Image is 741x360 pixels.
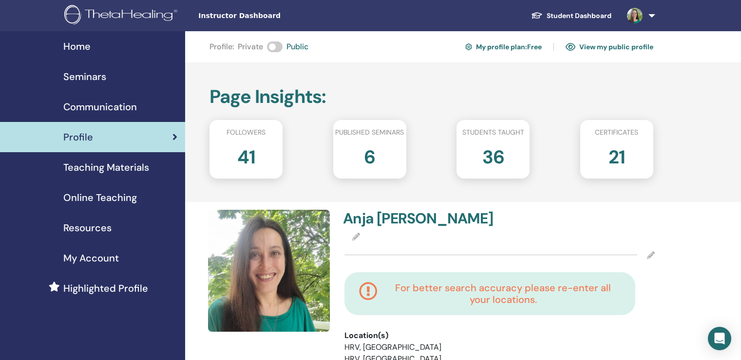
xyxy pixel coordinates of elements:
span: Communication [63,100,137,114]
span: Profile [63,130,93,144]
li: HRV, [GEOGRAPHIC_DATA] [344,341,465,353]
span: Students taught [462,127,524,138]
span: Online Teaching [63,190,137,205]
h2: Page Insights : [209,86,653,108]
span: Published seminars [335,127,404,138]
span: Certificates [595,127,638,138]
img: eye.svg [566,42,575,51]
h2: 21 [608,141,625,169]
div: Open Intercom Messenger [708,327,731,350]
span: Resources [63,220,112,235]
span: Public [286,41,308,53]
span: Instructor Dashboard [198,11,344,21]
span: Followers [227,127,266,138]
img: logo.png [64,5,181,27]
span: My Account [63,251,119,265]
span: Teaching Materials [63,160,149,175]
a: View my public profile [566,39,653,55]
span: Profile : [209,41,234,53]
h4: Anja [PERSON_NAME] [343,210,494,227]
a: My profile plan:Free [465,39,542,55]
img: default.jpg [208,210,330,332]
img: graduation-cap-white.svg [531,11,543,20]
span: Seminars [63,69,106,84]
h2: 36 [482,141,504,169]
h2: 6 [364,141,375,169]
img: default.jpg [627,8,643,23]
span: Location(s) [344,330,388,341]
span: Home [63,39,91,54]
img: cog.svg [465,42,472,52]
h2: 41 [237,141,255,169]
span: Private [238,41,263,53]
h4: For better search accuracy please re-enter all your locations. [385,282,621,305]
span: Highlighted Profile [63,281,148,296]
a: Student Dashboard [523,7,619,25]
